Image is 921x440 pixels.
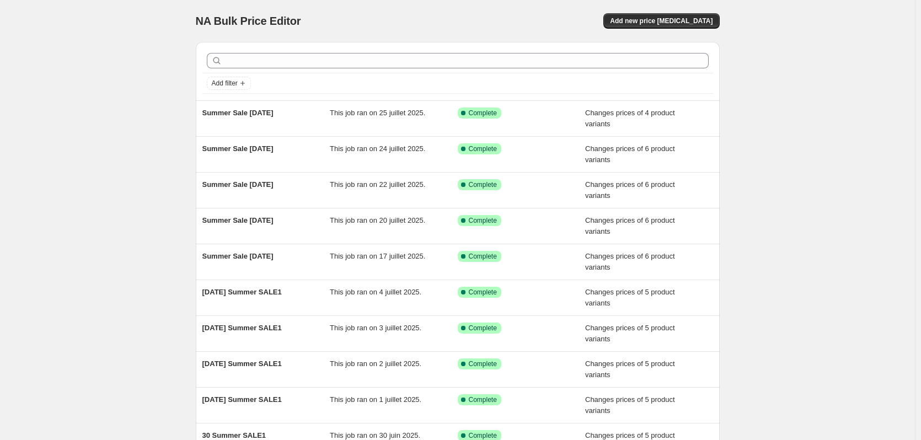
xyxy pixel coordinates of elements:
span: 30 Summer SALE1 [202,431,266,439]
span: Changes prices of 4 product variants [585,109,675,128]
button: Add new price [MEDICAL_DATA] [603,13,719,29]
span: Complete [469,252,497,261]
span: This job ran on 22 juillet 2025. [330,180,425,189]
span: Add new price [MEDICAL_DATA] [610,17,713,25]
span: This job ran on 1 juillet 2025. [330,395,421,404]
span: Complete [469,431,497,440]
span: This job ran on 17 juillet 2025. [330,252,425,260]
span: [DATE] Summer SALE1 [202,288,282,296]
span: Changes prices of 5 product variants [585,324,675,343]
span: Changes prices of 6 product variants [585,252,675,271]
span: Complete [469,216,497,225]
span: Complete [469,180,497,189]
span: [DATE] Summer SALE1 [202,395,282,404]
span: Complete [469,109,497,117]
span: This job ran on 25 juillet 2025. [330,109,425,117]
span: This job ran on 3 juillet 2025. [330,324,421,332]
span: Summer Sale [DATE] [202,216,274,224]
span: Changes prices of 6 product variants [585,180,675,200]
span: Complete [469,288,497,297]
span: Summer Sale [DATE] [202,109,274,117]
span: Summer Sale [DATE] [202,252,274,260]
span: This job ran on 2 juillet 2025. [330,359,421,368]
span: Changes prices of 5 product variants [585,395,675,415]
span: NA Bulk Price Editor [196,15,301,27]
span: Changes prices of 5 product variants [585,359,675,379]
span: Complete [469,395,497,404]
span: This job ran on 24 juillet 2025. [330,144,425,153]
button: Add filter [207,77,251,90]
span: Changes prices of 6 product variants [585,144,675,164]
span: Summer Sale [DATE] [202,180,274,189]
span: Complete [469,144,497,153]
span: Complete [469,324,497,332]
span: This job ran on 30 juin 2025. [330,431,420,439]
span: This job ran on 4 juillet 2025. [330,288,421,296]
span: Changes prices of 6 product variants [585,216,675,235]
span: This job ran on 20 juillet 2025. [330,216,425,224]
span: Add filter [212,79,238,88]
span: [DATE] Summer SALE1 [202,324,282,332]
span: Changes prices of 5 product variants [585,288,675,307]
span: Summer Sale [DATE] [202,144,274,153]
span: Complete [469,359,497,368]
span: [DATE] Summer SALE1 [202,359,282,368]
